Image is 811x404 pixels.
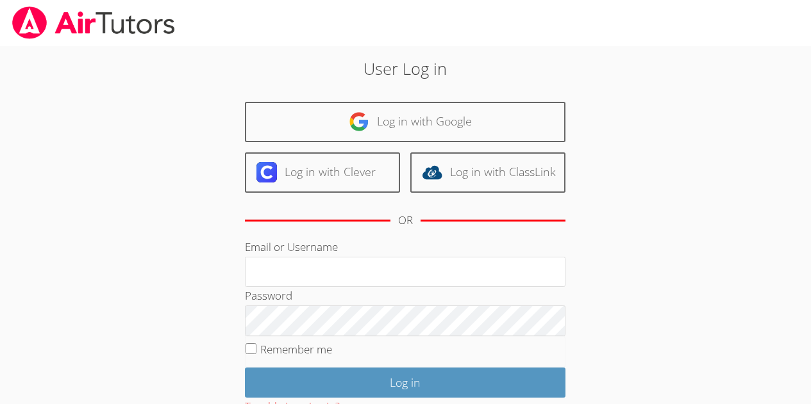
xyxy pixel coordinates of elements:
[349,111,369,132] img: google-logo-50288ca7cdecda66e5e0955fdab243c47b7ad437acaf1139b6f446037453330a.svg
[245,288,292,303] label: Password
[422,162,442,182] img: classlink-logo-d6bb404cc1216ec64c9a2012d9dc4662098be43eaf13dc465df04b49fa7ab582.svg
[398,211,413,230] div: OR
[256,162,277,182] img: clever-logo-6eab21bc6e7a338710f1a6ff85c0baf02591cd810cc4098c63d3a4b26e2feb20.svg
[245,102,565,142] a: Log in with Google
[245,368,565,398] input: Log in
[245,152,400,193] a: Log in with Clever
[260,342,332,357] label: Remember me
[187,56,624,81] h2: User Log in
[410,152,565,193] a: Log in with ClassLink
[11,6,176,39] img: airtutors_banner-c4298cdbf04f3fff15de1276eac7730deb9818008684d7c2e4769d2f7ddbe033.png
[245,239,338,254] label: Email or Username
